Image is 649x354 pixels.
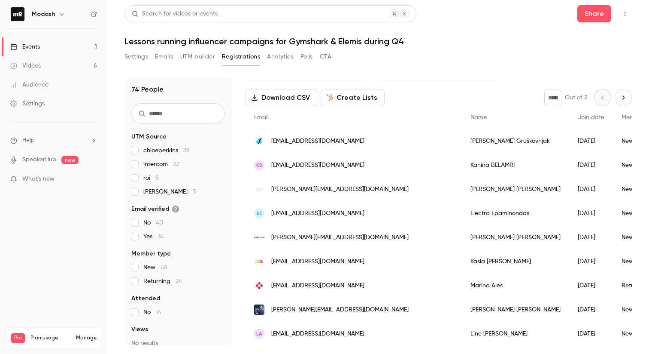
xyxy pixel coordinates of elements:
span: roi [143,174,159,182]
span: 39 [183,148,190,154]
span: Member type [131,249,171,258]
span: [PERSON_NAME] [143,188,196,196]
h6: Modash [32,10,55,18]
div: [DATE] [569,274,613,298]
button: Download CSV [246,89,317,106]
img: volotea.com [254,280,264,291]
div: Marina Ales [462,274,569,298]
div: [PERSON_NAME] [PERSON_NAME] [462,177,569,201]
div: [DATE] [569,177,613,201]
span: Pro [11,333,25,343]
span: No [143,308,161,317]
span: 74 [156,309,161,315]
span: Help [22,136,35,145]
div: Videos [10,62,41,70]
span: new [61,156,79,164]
h1: 74 People [131,84,164,95]
span: 26 [176,278,182,284]
button: Analytics [267,50,294,64]
div: [PERSON_NAME] Gruškovnjak [462,129,569,153]
img: anicca.co.uk [254,305,264,315]
div: Settings [10,99,45,108]
button: Settings [124,50,148,64]
img: Modash [11,7,24,21]
div: [DATE] [569,322,613,346]
span: [EMAIL_ADDRESS][DOMAIN_NAME] [271,209,364,218]
button: Registrations [222,50,260,64]
span: 3 [193,189,196,195]
div: Electra Epaminondas [462,201,569,225]
a: Manage [76,335,97,342]
button: UTM builder [180,50,215,64]
img: thehiveagency.ie [254,256,264,267]
span: 5 [155,175,159,181]
span: Email [254,114,269,120]
span: [EMAIL_ADDRESS][DOMAIN_NAME] [271,257,364,266]
span: UTM Source [131,132,167,141]
p: No results [131,339,225,348]
div: Audience [10,80,49,89]
div: Events [10,43,40,51]
span: Attended [131,294,160,303]
button: Create Lists [321,89,385,106]
span: [EMAIL_ADDRESS][DOMAIN_NAME] [271,281,364,290]
div: [DATE] [569,201,613,225]
img: 4endurance.eu [254,136,264,146]
img: indewild.com [254,237,264,239]
div: [PERSON_NAME] [PERSON_NAME] [462,298,569,322]
span: LA [256,330,262,338]
span: Email verified [131,205,179,213]
div: [DATE] [569,249,613,274]
div: [DATE] [569,153,613,177]
h1: Lessons running influencer campaigns for Gymshark & Elemis during Q4 [124,36,632,46]
span: [EMAIL_ADDRESS][DOMAIN_NAME] [271,329,364,339]
span: [EMAIL_ADDRESS][DOMAIN_NAME] [271,137,364,146]
span: [PERSON_NAME][EMAIL_ADDRESS][DOMAIN_NAME] [271,305,409,314]
a: SpeakerHub [22,155,56,164]
span: 40 [156,220,163,226]
span: 22 [173,161,179,167]
span: What's new [22,175,55,184]
span: Returning [143,277,182,286]
div: [DATE] [569,129,613,153]
span: KB [256,161,263,169]
span: chloeperkins [143,146,190,155]
span: intercom [143,160,179,169]
span: [EMAIL_ADDRESS][DOMAIN_NAME] [271,161,364,170]
div: Search for videos or events [132,9,218,18]
div: [DATE] [569,225,613,249]
img: contentcloud.uk [254,184,264,194]
span: Name [470,114,487,120]
span: Plan usage [30,335,71,342]
div: Kahina BELAMRI [462,153,569,177]
button: Next page [615,89,632,106]
li: help-dropdown-opener [10,136,97,145]
div: Kasia [PERSON_NAME] [462,249,569,274]
div: [PERSON_NAME] [PERSON_NAME] [462,225,569,249]
span: EE [257,209,262,217]
span: 34 [158,234,164,240]
span: New [143,263,167,272]
span: [PERSON_NAME][EMAIL_ADDRESS][DOMAIN_NAME] [271,233,409,242]
button: Share [577,5,611,22]
div: [DATE] [569,298,613,322]
span: No [143,219,163,227]
button: Polls [300,50,313,64]
p: Out of 2 [565,93,587,102]
button: CTA [320,50,331,64]
span: [PERSON_NAME][EMAIL_ADDRESS][DOMAIN_NAME] [271,185,409,194]
span: Join date [578,114,604,120]
span: Views [131,325,148,334]
div: Line [PERSON_NAME] [462,322,569,346]
span: Yes [143,232,164,241]
button: Emails [155,50,173,64]
span: 48 [161,265,167,271]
